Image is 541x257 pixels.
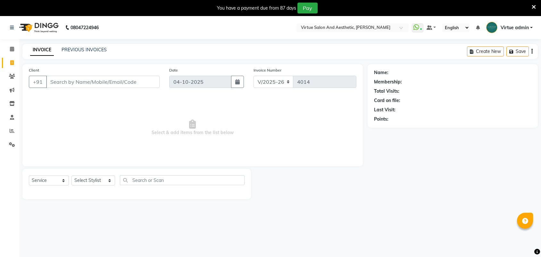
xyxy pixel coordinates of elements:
div: Name: [374,69,388,76]
label: Date [169,67,178,73]
b: 08047224946 [71,19,99,37]
input: Search or Scan [120,175,245,185]
div: Last Visit: [374,107,395,113]
span: Select & add items from the list below [29,96,356,160]
img: Virtue admin [486,22,497,33]
a: INVOICE [30,44,54,56]
div: Total Visits: [374,88,399,95]
label: Invoice Number [254,67,281,73]
button: Pay [297,3,318,13]
label: Client [29,67,39,73]
span: Virtue admin [501,24,529,31]
input: Search by Name/Mobile/Email/Code [46,76,160,88]
div: Membership: [374,79,402,85]
div: You have a payment due from 87 days [217,5,296,12]
button: +91 [29,76,47,88]
button: Create New [467,47,504,56]
iframe: chat widget [514,231,535,251]
img: logo [16,19,60,37]
a: PREVIOUS INVOICES [62,47,107,53]
div: Points: [374,116,388,123]
div: Card on file: [374,97,400,104]
button: Save [506,47,529,56]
